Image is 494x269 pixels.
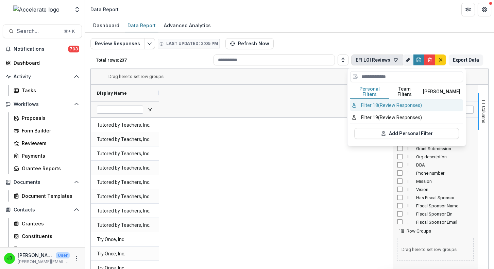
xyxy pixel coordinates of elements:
[393,193,478,202] div: Has Fiscal Sponsor Column
[166,41,218,47] p: Last updated: 2:05 PM
[416,211,474,217] span: Fiscal Sponsor Ein
[161,19,214,32] a: Advanced Analytics
[97,218,153,232] span: Tutored by Teachers, Inc.
[393,169,478,177] div: Phone number Column
[397,238,474,261] span: Drag here to set row groups
[14,101,71,107] span: Workflows
[22,152,76,159] div: Payments
[424,54,435,65] button: Delete
[11,125,82,136] a: Form Builder
[18,252,53,259] p: [PERSON_NAME]
[416,220,474,225] span: Fiscal Sponsor Email
[354,128,459,139] button: Add Personal Filter
[90,20,122,30] div: Dashboard
[413,54,424,65] button: Save
[393,210,478,218] div: Fiscal Sponsor Ein Column
[403,54,413,65] button: Rename
[22,127,76,134] div: Form Builder
[3,25,82,38] button: Search...
[416,179,474,184] span: Mission
[393,234,478,265] div: Row Groups
[11,243,82,254] a: Communications
[14,179,71,185] span: Documents
[407,228,431,234] span: Row Groups
[478,3,491,16] button: Get Help
[56,252,70,258] p: User
[97,233,153,247] span: Try Once, Inc.
[11,218,82,229] a: Grantees
[22,233,76,240] div: Constituents
[420,85,463,99] button: [PERSON_NAME]
[68,46,79,52] span: 703
[97,91,127,96] span: Display Name
[161,20,214,30] div: Advanced Analytics
[416,162,474,168] span: DBA
[22,220,76,227] div: Grantees
[22,165,76,172] div: Grantee Reports
[393,218,478,226] div: Fiscal Sponsor Email Column
[389,85,420,99] button: Team Filters
[449,54,483,65] button: Export Data
[97,106,143,114] input: Display Name Filter Input
[13,5,59,14] img: Accelerate logo
[416,187,474,192] span: Vision
[22,140,76,147] div: Reviewers
[14,207,71,213] span: Contacts
[393,177,478,185] div: Mission Column
[72,3,82,16] button: Open entity switcher
[125,19,158,32] a: Data Report
[14,74,71,80] span: Activity
[481,106,486,123] span: Columns
[3,99,82,110] button: Open Workflows
[416,171,474,176] span: Phone number
[97,118,153,132] span: Tutored by Teachers, Inc.
[22,245,76,252] div: Communications
[393,202,478,210] div: Fiscal Sponsor Name Column
[350,85,389,99] button: Personal Filters
[11,163,82,174] a: Grantee Reports
[11,190,82,202] a: Document Templates
[90,38,144,49] button: Review Responses
[11,112,82,124] a: Proposals
[393,144,478,153] div: Grant Submission Column
[3,71,82,82] button: Open Activity
[225,38,274,49] button: Refresh Now
[125,20,158,30] div: Data Report
[90,19,122,32] a: Dashboard
[3,177,82,188] button: Open Documents
[11,85,82,96] a: Tasks
[350,99,463,111] button: Filter 18 (Review Responses)
[97,161,153,175] span: Tutored by Teachers, Inc.
[18,259,70,265] p: [PERSON_NAME][EMAIL_ADDRESS][PERSON_NAME][DOMAIN_NAME]
[416,146,474,151] span: Grant Submission
[97,190,153,204] span: Tutored by Teachers, Inc.
[63,28,76,35] div: ⌘ + K
[88,4,121,14] nav: breadcrumb
[461,3,475,16] button: Partners
[97,147,153,161] span: Tutored by Teachers, Inc.
[97,247,153,261] span: Try Once, Inc.
[3,44,82,54] button: Notifications703
[351,54,403,65] button: EFI LOI Reviews
[435,54,446,65] button: default
[90,6,119,13] div: Data Report
[22,87,76,94] div: Tasks
[22,114,76,122] div: Proposals
[3,57,82,68] a: Dashboard
[11,138,82,149] a: Reviewers
[416,195,474,200] span: Has Fiscal Sponsor
[22,192,76,200] div: Document Templates
[108,74,164,79] span: Drag here to set row groups
[17,28,60,34] span: Search...
[393,185,478,193] div: Vision Column
[97,204,153,218] span: Tutored by Teachers, Inc.
[416,154,474,159] span: Org description
[393,161,478,169] div: DBA Column
[14,59,76,66] div: Dashboard
[11,231,82,242] a: Constituents
[97,132,153,146] span: Tutored by Teachers, Inc.
[7,256,12,260] div: Jennifer Bronson
[147,107,153,112] button: Open Filter Menu
[416,203,474,208] span: Fiscal Sponsor Name
[11,150,82,161] a: Payments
